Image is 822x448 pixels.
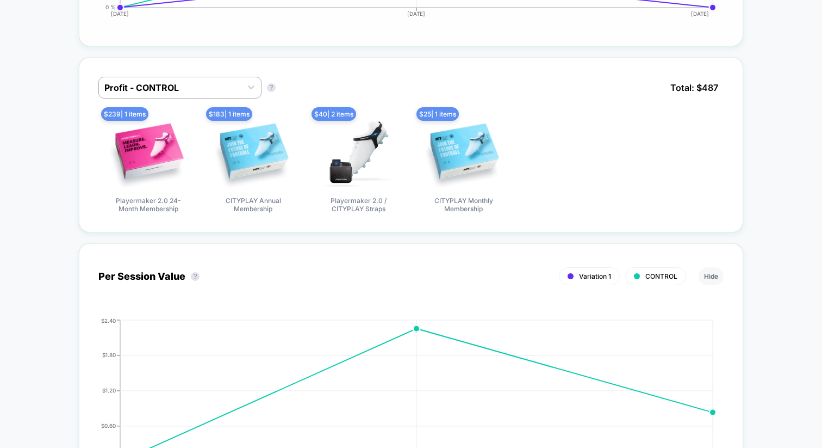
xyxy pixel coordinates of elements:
[206,107,252,121] span: $ 183 | 1 items
[105,4,116,10] tspan: 0 %
[102,352,116,358] tspan: $1.80
[101,422,116,429] tspan: $0.60
[215,115,291,191] img: CITYPLAY Annual Membership
[110,115,186,191] img: Playermaker 2.0 24-Month Membership
[102,387,116,394] tspan: $1.20
[101,317,116,323] tspan: $2.40
[408,10,426,17] tspan: [DATE]
[317,197,399,213] span: Playermaker 2.0 / CITYPLAY Straps
[423,197,505,213] span: CITYPLAY Monthly Membership
[426,115,502,191] img: CITYPLAY Monthly Membership
[101,107,148,121] span: $ 239 | 1 items
[213,197,294,213] span: CITYPLAY Annual Membership
[665,77,724,99] span: Total: $ 487
[692,10,709,17] tspan: [DATE]
[416,107,459,121] span: $ 25 | 1 items
[191,272,200,281] button: ?
[699,267,724,285] button: Hide
[645,272,677,280] span: CONTROL
[267,83,276,92] button: ?
[108,197,189,213] span: Playermaker 2.0 24-Month Membership
[320,115,396,191] img: Playermaker 2.0 / CITYPLAY Straps
[111,10,129,17] tspan: [DATE]
[312,107,356,121] span: $ 40 | 2 items
[579,272,611,280] span: Variation 1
